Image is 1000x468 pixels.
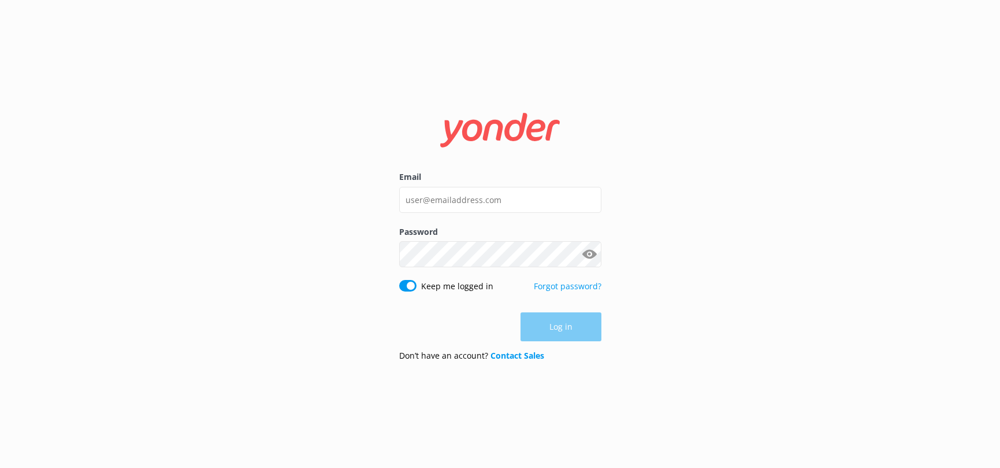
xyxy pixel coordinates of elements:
label: Email [399,171,601,183]
a: Forgot password? [534,281,601,292]
p: Don’t have an account? [399,349,544,362]
label: Password [399,226,601,238]
label: Keep me logged in [421,280,493,293]
a: Contact Sales [490,350,544,361]
input: user@emailaddress.com [399,187,601,213]
button: Show password [578,243,601,266]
